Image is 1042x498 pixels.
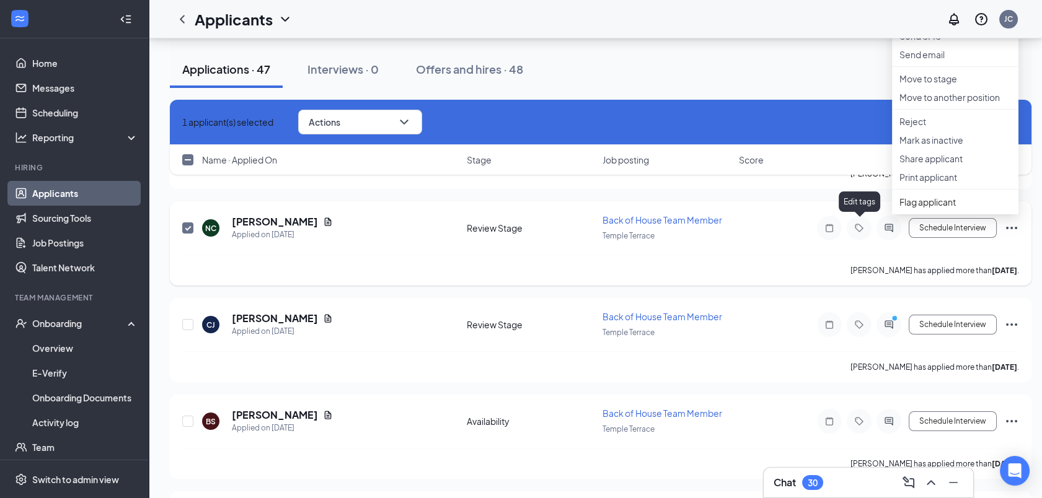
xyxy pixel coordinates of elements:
span: Back of House Team Member [603,311,722,322]
span: Actions [309,118,340,126]
svg: Settings [15,473,27,486]
svg: Tag [852,416,867,426]
div: Applications · 47 [182,61,270,77]
div: BS [206,416,216,427]
a: Team [32,435,138,460]
div: Offers and hires · 48 [416,61,523,77]
span: Name · Applied On [202,154,277,166]
div: Edit tags [839,191,880,212]
svg: Document [323,410,333,420]
div: JC [1004,14,1013,24]
a: Overview [32,336,138,360]
span: Back of House Team Member [603,408,722,419]
p: Mark as inactive [899,134,1011,146]
svg: PrimaryDot [889,315,904,325]
span: Job posting [603,154,649,166]
div: Applied on [DATE] [232,422,333,434]
button: Schedule Interview [909,218,997,238]
a: Onboarding Documents [32,385,138,410]
svg: Document [323,313,333,323]
div: Switch to admin view [32,473,119,486]
svg: Ellipses [1004,414,1019,429]
a: Activity log [32,410,138,435]
button: ActionsChevronDown [298,110,422,134]
svg: Tag [852,320,867,330]
div: 30 [808,478,818,488]
svg: QuestionInfo [974,12,989,27]
svg: Note [822,416,837,426]
p: [PERSON_NAME] has applied more than . [850,362,1019,372]
svg: ChevronDown [278,12,293,27]
div: Availability [467,415,595,427]
div: NC [205,223,216,234]
b: [DATE] [992,266,1017,275]
svg: ActiveChat [881,223,896,233]
svg: ChevronDown [397,115,412,129]
div: CJ [206,320,215,330]
div: Reporting [32,131,139,144]
a: Home [32,51,138,76]
button: Schedule Interview [909,411,997,431]
h1: Applicants [195,9,273,30]
span: Score [739,154,764,166]
span: Back of House Team Member [603,214,722,225]
p: [PERSON_NAME] has applied more than . [850,265,1019,276]
p: Move to another position [899,91,1011,103]
a: Sourcing Tools [32,206,138,230]
svg: ChevronUp [924,475,938,490]
span: Flag applicant [899,195,1011,209]
svg: ChevronLeft [175,12,190,27]
b: [DATE] [992,362,1017,372]
div: Open Intercom Messenger [1000,456,1030,486]
div: Applied on [DATE] [232,229,333,241]
a: E-Verify [32,360,138,385]
svg: Document [323,217,333,227]
button: Schedule Interview [909,315,997,334]
span: Temple Terrace [603,424,655,434]
h3: Chat [774,476,796,489]
button: ComposeMessage [899,473,919,492]
div: Review Stage [467,222,595,234]
div: Onboarding [32,317,128,330]
a: Job Postings [32,230,138,255]
a: Messages [32,76,138,100]
svg: UserCheck [15,317,27,330]
div: Interviews · 0 [307,61,379,77]
h5: [PERSON_NAME] [232,215,318,229]
div: Team Management [15,292,136,303]
h5: [PERSON_NAME] [232,312,318,325]
div: Hiring [15,162,136,173]
svg: Note [822,223,837,233]
svg: Ellipses [1004,221,1019,235]
svg: Analysis [15,131,27,144]
svg: ActiveChat [881,320,896,330]
div: Review Stage [467,318,595,331]
svg: Note [822,320,837,330]
b: [DATE] [992,459,1017,468]
span: Temple Terrace [603,328,655,337]
button: ChevronUp [921,473,941,492]
a: Applicants [32,181,138,206]
span: Stage [467,154,492,166]
button: Minimize [943,473,963,492]
svg: ActiveChat [881,416,896,426]
h5: [PERSON_NAME] [232,408,318,422]
svg: ComposeMessage [901,475,916,490]
p: [PERSON_NAME] has applied more than . [850,458,1019,469]
p: Send email [899,48,1011,61]
a: Scheduling [32,100,138,125]
svg: WorkstreamLogo [14,12,26,25]
div: Applied on [DATE] [232,325,333,338]
p: Reject [899,115,1011,128]
p: Move to stage [899,72,1011,85]
svg: Notifications [947,12,961,27]
svg: Tag [852,223,867,233]
svg: Minimize [946,475,961,490]
p: Share applicant [899,152,1011,165]
span: Temple Terrace [603,231,655,240]
p: Print applicant [899,171,1011,183]
svg: Collapse [120,13,132,25]
svg: Ellipses [1004,317,1019,332]
a: Talent Network [32,255,138,280]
